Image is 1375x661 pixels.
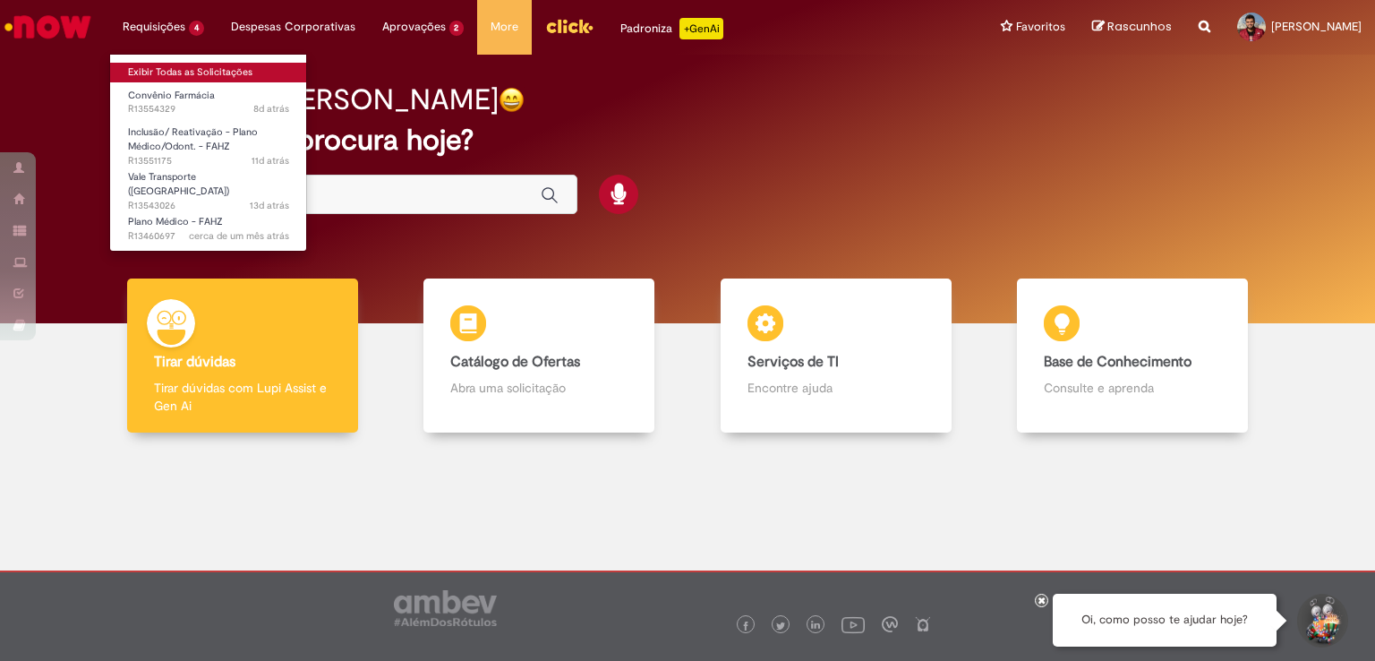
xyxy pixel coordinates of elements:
a: Aberto R13543026 : Vale Transporte (VT) [110,167,307,206]
p: Consulte e aprenda [1044,379,1221,397]
span: Convênio Farmácia [128,89,215,102]
span: 13d atrás [250,199,289,212]
time: 22/09/2025 10:46:33 [253,102,289,116]
img: happy-face.png [499,87,525,113]
time: 29/08/2025 08:18:31 [189,229,289,243]
span: 2 [449,21,465,36]
p: Tirar dúvidas com Lupi Assist e Gen Ai [154,379,331,415]
a: Rascunhos [1092,19,1172,36]
a: Catálogo de Ofertas Abra uma solicitação [391,279,688,434]
time: 19/09/2025 15:09:09 [252,154,289,167]
span: Despesas Corporativas [231,18,355,36]
span: cerca de um mês atrás [189,229,289,243]
span: R13460697 [128,229,289,244]
p: Encontre ajuda [747,379,925,397]
div: Oi, como posso te ajudar hoje? [1053,594,1277,647]
a: Exibir Todas as Solicitações [110,63,307,82]
span: Plano Médico - FAHZ [128,215,223,228]
div: Padroniza [620,18,723,39]
img: logo_footer_linkedin.png [811,621,820,631]
span: 4 [189,21,204,36]
b: Serviços de TI [747,353,839,371]
img: logo_footer_facebook.png [741,622,750,631]
b: Base de Conhecimento [1044,353,1191,371]
img: logo_footer_twitter.png [776,622,785,631]
a: Serviços de TI Encontre ajuda [687,279,985,434]
h2: Boa tarde, [PERSON_NAME] [136,84,499,116]
span: Rascunhos [1107,18,1172,35]
p: +GenAi [679,18,723,39]
a: Aberto R13551175 : Inclusão/ Reativação - Plano Médico/Odont. - FAHZ [110,123,307,161]
img: logo_footer_workplace.png [882,616,898,632]
a: Aberto R13460697 : Plano Médico - FAHZ [110,212,307,245]
p: Abra uma solicitação [450,379,628,397]
time: 17/09/2025 11:12:17 [250,199,289,212]
span: 8d atrás [253,102,289,116]
button: Iniciar Conversa de Suporte [1294,594,1348,648]
img: click_logo_yellow_360x200.png [545,13,594,39]
h2: O que você procura hoje? [136,124,1240,156]
a: Aberto R13554329 : Convênio Farmácia [110,86,307,119]
span: R13543026 [128,199,289,213]
b: Tirar dúvidas [154,353,235,371]
span: R13554329 [128,102,289,116]
span: Inclusão/ Reativação - Plano Médico/Odont. - FAHZ [128,125,258,153]
b: Catálogo de Ofertas [450,353,580,371]
img: logo_footer_naosei.png [915,616,931,632]
span: [PERSON_NAME] [1271,19,1362,34]
a: Base de Conhecimento Consulte e aprenda [985,279,1282,434]
ul: Requisições [109,54,307,252]
span: Favoritos [1016,18,1065,36]
span: Vale Transporte ([GEOGRAPHIC_DATA]) [128,170,229,198]
span: More [491,18,518,36]
span: 11d atrás [252,154,289,167]
span: R13551175 [128,154,289,168]
a: Tirar dúvidas Tirar dúvidas com Lupi Assist e Gen Ai [94,279,391,434]
img: ServiceNow [2,9,94,45]
img: logo_footer_youtube.png [841,613,865,636]
span: Requisições [123,18,185,36]
span: Aprovações [382,18,446,36]
img: logo_footer_ambev_rotulo_gray.png [394,590,497,626]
